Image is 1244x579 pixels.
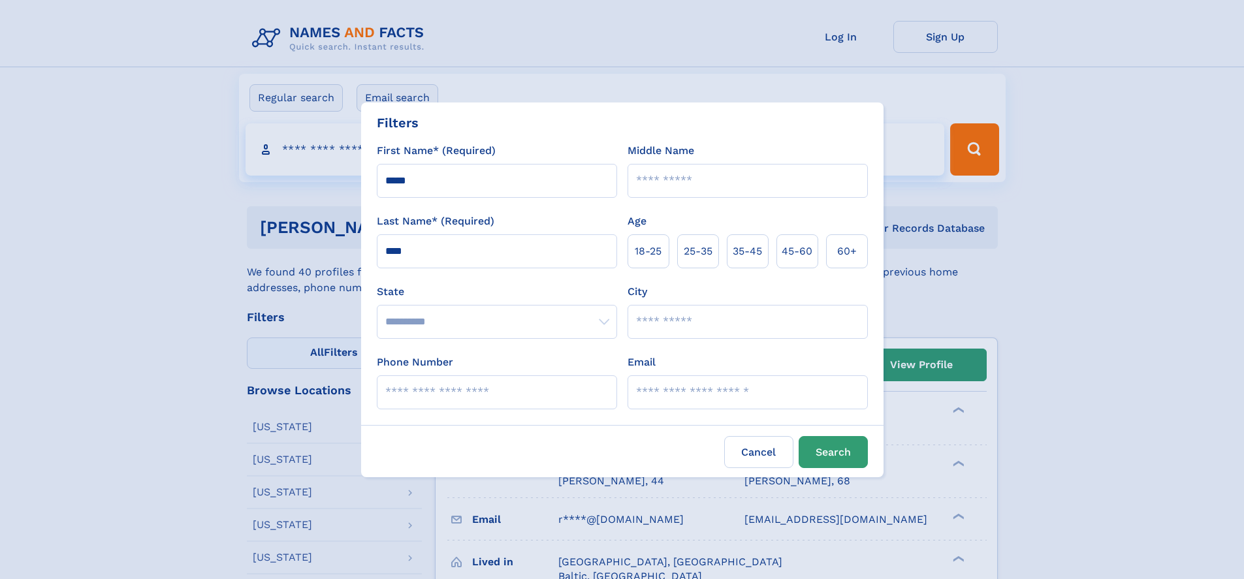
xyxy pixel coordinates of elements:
[377,284,617,300] label: State
[628,213,646,229] label: Age
[724,436,793,468] label: Cancel
[628,354,656,370] label: Email
[377,354,453,370] label: Phone Number
[837,243,857,259] span: 60+
[628,284,647,300] label: City
[684,243,712,259] span: 25‑35
[635,243,662,259] span: 18‑25
[799,436,868,468] button: Search
[377,143,496,159] label: First Name* (Required)
[377,113,419,133] div: Filters
[782,243,812,259] span: 45‑60
[628,143,694,159] label: Middle Name
[733,243,762,259] span: 35‑45
[377,213,494,229] label: Last Name* (Required)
